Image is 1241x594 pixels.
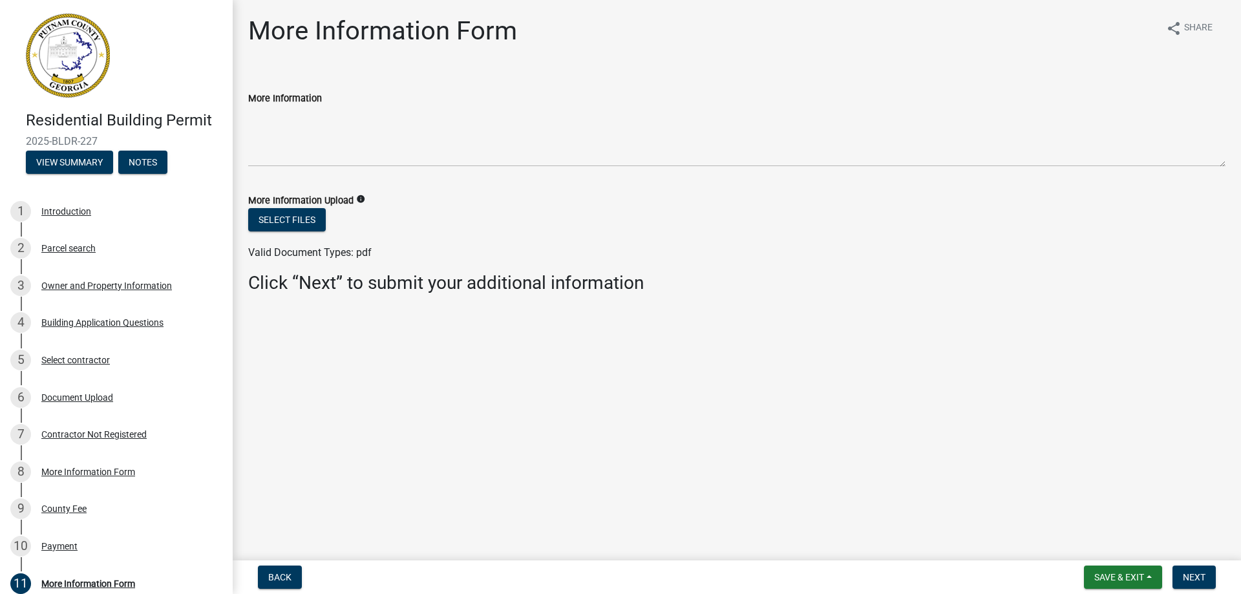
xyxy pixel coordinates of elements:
div: Owner and Property Information [41,281,172,290]
div: Contractor Not Registered [41,430,147,439]
button: Select files [248,208,326,231]
button: Save & Exit [1084,566,1162,589]
div: Select contractor [41,355,110,365]
button: Notes [118,151,167,174]
h4: Residential Building Permit [26,111,222,130]
div: Introduction [41,207,91,216]
div: County Fee [41,504,87,513]
span: Valid Document Types: pdf [248,246,372,259]
label: More Information [248,94,322,103]
h1: More Information Form [248,16,517,47]
div: 7 [10,424,31,445]
button: Back [258,566,302,589]
i: share [1166,21,1182,36]
span: Share [1184,21,1213,36]
span: Next [1183,572,1205,582]
div: More Information Form [41,467,135,476]
div: 9 [10,498,31,519]
span: Save & Exit [1094,572,1144,582]
button: shareShare [1156,16,1223,41]
div: 8 [10,461,31,482]
div: Building Application Questions [41,318,164,327]
div: Parcel search [41,244,96,253]
div: 5 [10,350,31,370]
div: 10 [10,536,31,557]
button: View Summary [26,151,113,174]
div: 2 [10,238,31,259]
div: Payment [41,542,78,551]
wm-modal-confirm: Notes [118,158,167,168]
div: 4 [10,312,31,333]
div: 3 [10,275,31,296]
div: 1 [10,201,31,222]
span: Back [268,572,292,582]
img: Putnam County, Georgia [26,14,110,98]
div: 6 [10,387,31,408]
div: Document Upload [41,393,113,402]
i: info [356,195,365,204]
button: Next [1172,566,1216,589]
span: 2025-BLDR-227 [26,135,207,147]
div: More Information Form [41,579,135,588]
wm-modal-confirm: Summary [26,158,113,168]
label: More Information Upload [248,196,354,206]
h3: Click “Next” to submit your additional information [248,272,1225,294]
div: 11 [10,573,31,594]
